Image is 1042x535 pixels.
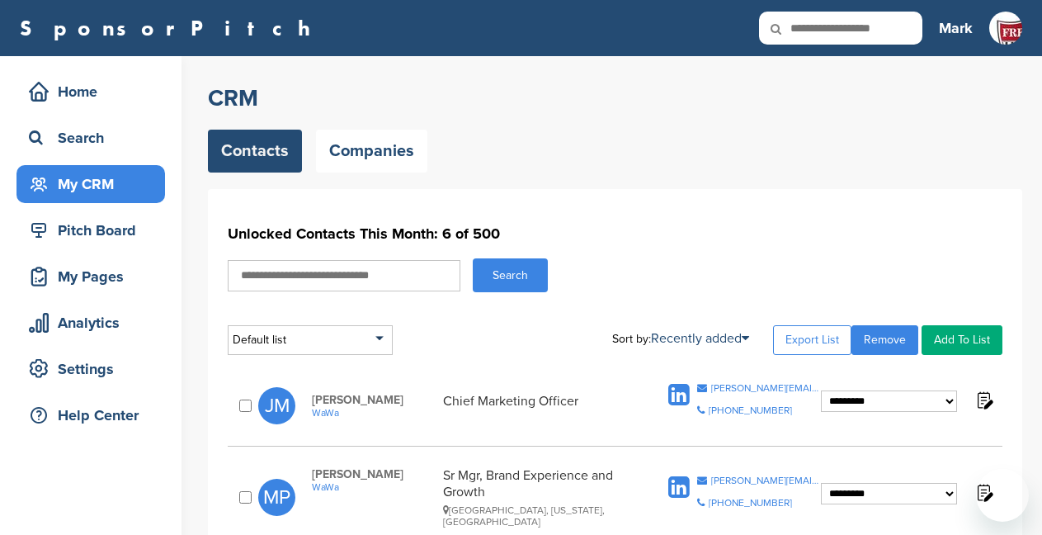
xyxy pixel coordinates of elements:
[17,119,165,157] a: Search
[17,304,165,342] a: Analytics
[25,354,165,384] div: Settings
[17,258,165,296] a: My Pages
[922,325,1002,355] a: Add To List
[709,498,792,508] div: [PHONE_NUMBER]
[316,130,427,173] a: Companies
[258,479,295,516] span: MP
[976,469,1029,522] iframe: Button to launch messaging window
[20,17,321,39] a: SponsorPitch
[17,165,165,203] a: My CRM
[25,169,165,199] div: My CRM
[25,123,165,153] div: Search
[612,332,749,345] div: Sort by:
[709,405,792,415] div: [PHONE_NUMBER]
[228,325,393,355] div: Default list
[974,390,994,410] img: Notes
[939,10,973,46] a: Mark
[974,482,994,503] img: Notes
[312,407,436,419] a: WaWa
[312,393,436,407] span: [PERSON_NAME]
[939,17,973,40] h3: Mark
[711,383,821,393] div: [PERSON_NAME][EMAIL_ADDRESS][PERSON_NAME][DOMAIN_NAME]
[711,476,821,485] div: [PERSON_NAME][EMAIL_ADDRESS][PERSON_NAME][DOMAIN_NAME]
[443,393,637,419] div: Chief Marketing Officer
[25,308,165,338] div: Analytics
[258,387,295,424] span: JM
[473,258,548,292] button: Search
[208,83,1022,113] h2: CRM
[208,130,302,173] a: Contacts
[851,325,918,355] a: Remove
[443,467,637,528] div: Sr Mgr, Brand Experience and Growth
[312,467,436,481] span: [PERSON_NAME]
[25,400,165,430] div: Help Center
[651,330,749,347] a: Recently added
[25,262,165,291] div: My Pages
[25,77,165,107] div: Home
[773,325,851,355] a: Export List
[17,211,165,249] a: Pitch Board
[17,350,165,388] a: Settings
[17,73,165,111] a: Home
[25,215,165,245] div: Pitch Board
[17,396,165,434] a: Help Center
[443,504,637,528] div: [GEOGRAPHIC_DATA], [US_STATE], [GEOGRAPHIC_DATA]
[228,219,1002,249] h1: Unlocked Contacts This Month: 6 of 500
[312,481,436,493] a: WaWa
